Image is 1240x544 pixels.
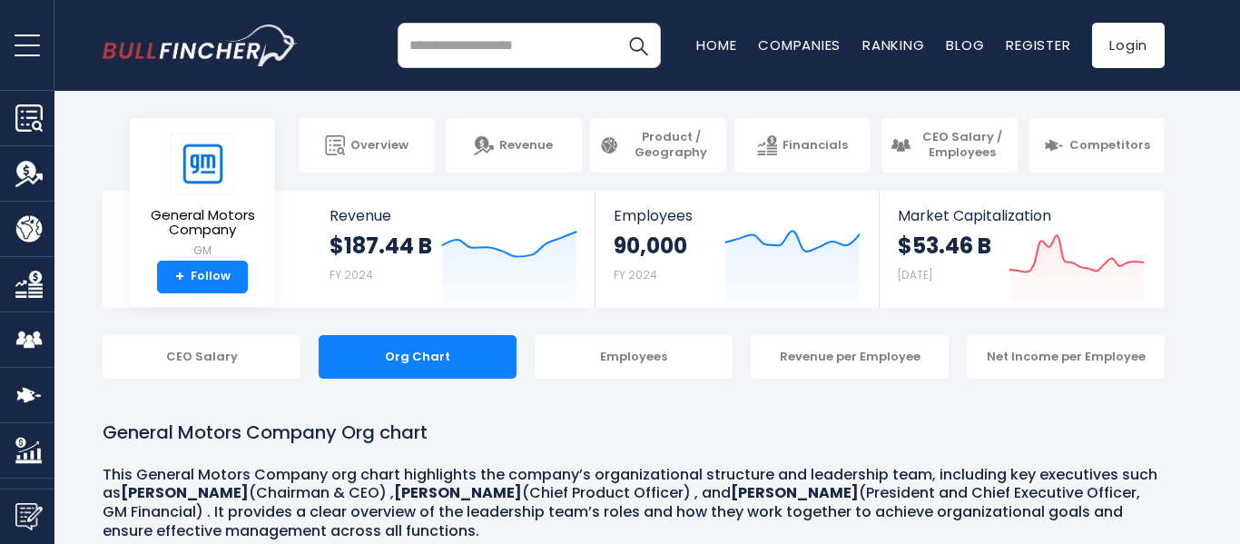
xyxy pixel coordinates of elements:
[881,118,1018,173] a: CEO Salary / Employees
[535,335,733,379] div: Employees
[319,335,517,379] div: Org Chart
[144,242,261,259] small: GM
[898,232,991,260] strong: $53.46 B
[898,207,1145,224] span: Market Capitalization
[175,269,184,285] strong: +
[1069,138,1150,153] span: Competitors
[157,261,248,293] a: +Follow
[880,191,1163,308] a: Market Capitalization $53.46 B [DATE]
[590,118,726,173] a: Product / Geography
[614,232,687,260] strong: 90,000
[103,25,298,66] a: Go to homepage
[499,138,553,153] span: Revenue
[916,130,1009,161] span: CEO Salary / Employees
[103,25,298,66] img: bullfincher logo
[595,191,878,308] a: Employees 90,000 FY 2024
[103,466,1165,541] p: This General Motors Company org chart highlights the company’s organizational structure and leade...
[311,191,595,308] a: Revenue $187.44 B FY 2024
[446,118,582,173] a: Revenue
[299,118,435,173] a: Overview
[614,267,657,282] small: FY 2024
[734,118,871,173] a: Financials
[946,35,984,54] a: Blog
[1028,118,1165,173] a: Competitors
[1092,23,1165,68] a: Login
[898,267,932,282] small: [DATE]
[330,207,577,224] span: Revenue
[330,232,432,260] strong: $187.44 B
[121,482,249,503] b: [PERSON_NAME]
[614,207,860,224] span: Employees
[144,208,261,238] span: General Motors Company
[103,335,300,379] div: CEO Salary
[615,23,661,68] button: Search
[758,35,841,54] a: Companies
[751,335,949,379] div: Revenue per Employee
[625,130,717,161] span: Product / Geography
[1006,35,1070,54] a: Register
[967,335,1165,379] div: Net Income per Employee
[103,419,1165,446] h1: General Motors Company Org chart
[143,133,261,261] a: General Motors Company GM
[731,482,859,503] b: [PERSON_NAME]
[330,267,373,282] small: FY 2024
[696,35,736,54] a: Home
[862,35,924,54] a: Ranking
[394,482,522,503] b: [PERSON_NAME]
[350,138,408,153] span: Overview
[782,138,848,153] span: Financials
